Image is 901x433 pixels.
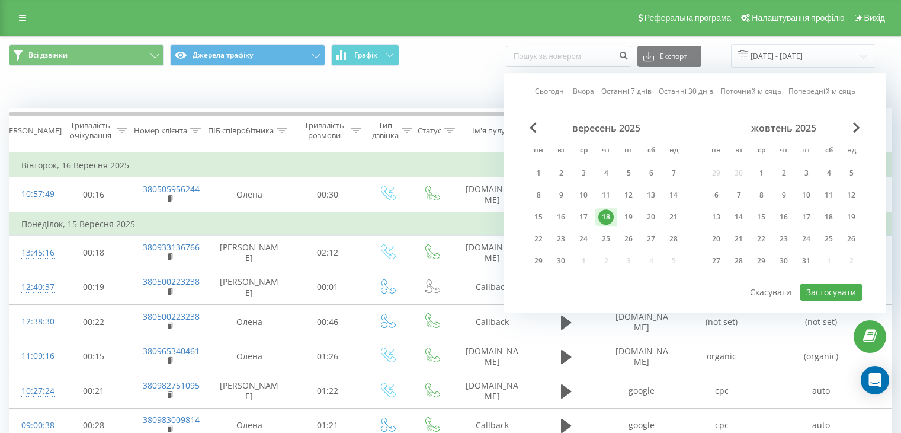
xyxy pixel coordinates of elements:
td: 00:46 [291,305,365,339]
div: сб 18 жовт 2025 р. [817,208,840,226]
span: Next Month [853,122,860,133]
td: Олена [208,305,291,339]
div: пт 3 жовт 2025 р. [795,164,817,182]
div: нд 7 вер 2025 р. [662,164,685,182]
span: Вихід [864,13,885,23]
div: пн 29 вер 2025 р. [527,252,550,270]
td: 01:22 [291,374,365,408]
td: [DOMAIN_NAME] [454,374,531,408]
div: нд 19 жовт 2025 р. [840,208,862,226]
div: 27 [708,253,724,269]
div: 18 [821,209,836,225]
td: google [602,374,682,408]
div: сб 6 вер 2025 р. [640,164,662,182]
div: 29 [531,253,546,269]
div: чт 2 жовт 2025 р. [772,164,795,182]
div: 8 [531,187,546,203]
div: 31 [799,253,814,269]
div: ср 24 вер 2025 р. [572,230,595,248]
div: 27 [643,231,659,247]
td: 00:16 [57,177,131,212]
div: сб 4 жовт 2025 р. [817,164,840,182]
div: 18 [598,209,614,225]
div: сб 20 вер 2025 р. [640,208,662,226]
div: пн 1 вер 2025 р. [527,164,550,182]
div: [PERSON_NAME] [2,126,62,136]
div: 21 [666,209,681,225]
abbr: четвер [597,142,615,160]
div: нд 5 жовт 2025 р. [840,164,862,182]
div: ПІБ співробітника [208,126,274,136]
div: 26 [621,231,636,247]
div: пт 26 вер 2025 р. [617,230,640,248]
abbr: середа [752,142,770,160]
div: 17 [576,209,591,225]
div: 24 [799,231,814,247]
div: 10:27:24 [21,380,45,403]
div: 24 [576,231,591,247]
div: 19 [621,209,636,225]
div: 15 [753,209,769,225]
div: пн 22 вер 2025 р. [527,230,550,248]
div: 16 [776,209,791,225]
div: нд 14 вер 2025 р. [662,186,685,204]
td: Олена [208,177,291,212]
div: вт 21 жовт 2025 р. [727,230,750,248]
button: Джерела трафіку [170,44,325,66]
td: 00:30 [291,177,365,212]
button: Всі дзвінки [9,44,164,66]
div: вт 14 жовт 2025 р. [727,208,750,226]
div: 23 [776,231,791,247]
div: Open Intercom Messenger [861,366,889,394]
div: 20 [643,209,659,225]
div: вт 9 вер 2025 р. [550,186,572,204]
td: 01:26 [291,339,365,374]
td: 00:19 [57,270,131,304]
div: пт 19 вер 2025 р. [617,208,640,226]
div: 5 [844,165,859,181]
div: ср 10 вер 2025 р. [572,186,595,204]
abbr: вівторок [552,142,570,160]
div: пн 6 жовт 2025 р. [705,186,727,204]
div: жовтень 2025 [705,122,862,134]
td: auto [762,374,880,408]
div: 10:57:49 [21,183,45,206]
div: нд 21 вер 2025 р. [662,208,685,226]
div: сб 13 вер 2025 р. [640,186,662,204]
div: чт 30 жовт 2025 р. [772,252,795,270]
div: ср 8 жовт 2025 р. [750,186,772,204]
div: вт 28 жовт 2025 р. [727,252,750,270]
span: Всі дзвінки [28,50,68,60]
abbr: неділя [665,142,682,160]
span: Налаштування профілю [752,13,844,23]
abbr: п’ятниця [620,142,637,160]
div: ср 3 вер 2025 р. [572,164,595,182]
div: 29 [753,253,769,269]
div: пн 13 жовт 2025 р. [705,208,727,226]
div: 20 [708,231,724,247]
div: чт 4 вер 2025 р. [595,164,617,182]
abbr: субота [820,142,838,160]
div: 2 [553,165,569,181]
div: 3 [799,165,814,181]
div: 25 [598,231,614,247]
a: Поточний місяць [720,86,781,97]
div: 8 [753,187,769,203]
div: 7 [666,165,681,181]
div: 11 [598,187,614,203]
div: нд 12 жовт 2025 р. [840,186,862,204]
div: пн 8 вер 2025 р. [527,186,550,204]
abbr: понеділок [530,142,547,160]
td: (not set) [762,305,880,339]
td: 00:22 [57,305,131,339]
td: [PERSON_NAME] [208,374,291,408]
a: Останні 7 днів [601,86,652,97]
div: пн 27 жовт 2025 р. [705,252,727,270]
div: 4 [598,165,614,181]
button: Застосувати [800,284,862,301]
div: пт 31 жовт 2025 р. [795,252,817,270]
a: 380500223238 [143,311,200,322]
td: 00:01 [291,270,365,304]
div: Тривалість розмови [301,120,348,141]
span: Реферальна програма [645,13,732,23]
